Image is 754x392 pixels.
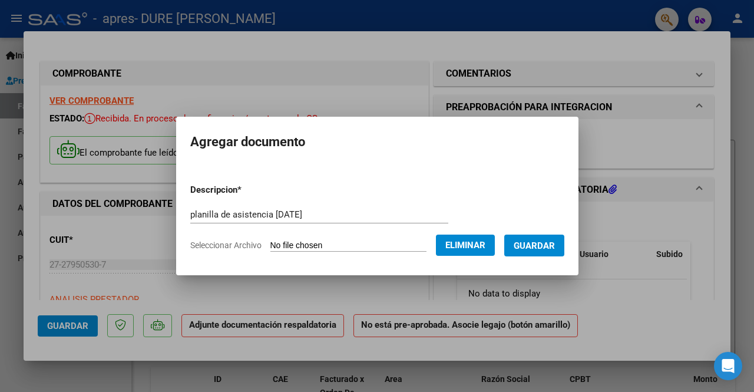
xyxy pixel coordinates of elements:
[445,240,485,251] span: Eliminar
[514,241,555,251] span: Guardar
[714,352,742,380] div: Open Intercom Messenger
[190,183,303,197] p: Descripcion
[190,241,262,250] span: Seleccionar Archivo
[190,131,564,153] h2: Agregar documento
[504,235,564,256] button: Guardar
[436,235,495,256] button: Eliminar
